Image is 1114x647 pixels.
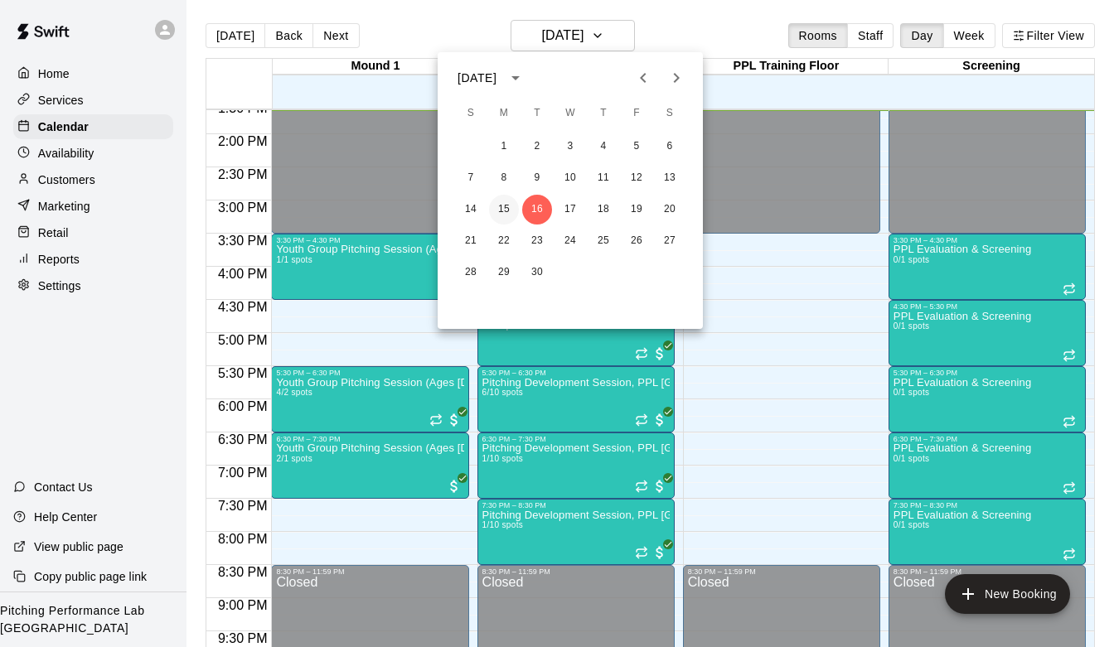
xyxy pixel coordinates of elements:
[458,70,496,87] div: [DATE]
[627,61,660,94] button: Previous month
[456,226,486,256] button: 21
[588,226,618,256] button: 25
[555,226,585,256] button: 24
[588,97,618,130] span: Thursday
[622,195,651,225] button: 19
[456,195,486,225] button: 14
[660,61,693,94] button: Next month
[489,226,519,256] button: 22
[588,195,618,225] button: 18
[489,195,519,225] button: 15
[555,195,585,225] button: 17
[489,132,519,162] button: 1
[655,195,685,225] button: 20
[522,163,552,193] button: 9
[622,97,651,130] span: Friday
[655,163,685,193] button: 13
[555,163,585,193] button: 10
[588,132,618,162] button: 4
[555,132,585,162] button: 3
[501,64,530,92] button: calendar view is open, switch to year view
[588,163,618,193] button: 11
[456,163,486,193] button: 7
[622,163,651,193] button: 12
[456,258,486,287] button: 28
[489,97,519,130] span: Monday
[522,195,552,225] button: 16
[655,97,685,130] span: Saturday
[456,97,486,130] span: Sunday
[622,226,651,256] button: 26
[489,258,519,287] button: 29
[555,97,585,130] span: Wednesday
[522,97,552,130] span: Tuesday
[522,258,552,287] button: 30
[655,226,685,256] button: 27
[622,132,651,162] button: 5
[655,132,685,162] button: 6
[522,226,552,256] button: 23
[489,163,519,193] button: 8
[522,132,552,162] button: 2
